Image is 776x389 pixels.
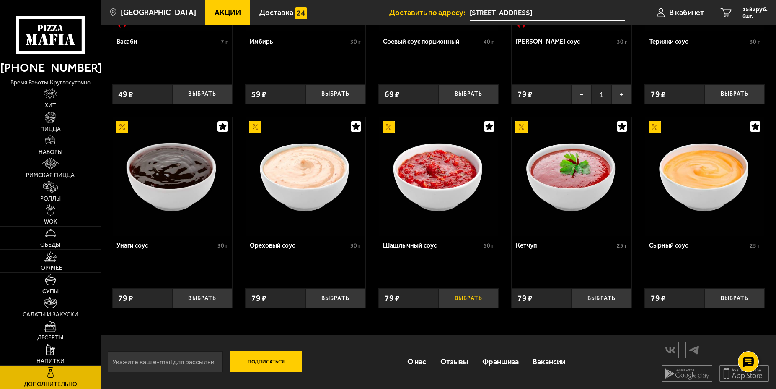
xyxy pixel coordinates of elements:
button: + [611,84,631,104]
span: 30 г [217,242,228,249]
span: 30 г [617,38,627,45]
a: О нас [401,349,433,375]
span: 7 г [221,38,228,45]
img: 15daf4d41897b9f0e9f617042186c801.svg [295,7,307,19]
img: Кетчуп [512,117,631,236]
span: 1 [592,84,612,104]
button: Выбрать [305,288,365,308]
a: АкционныйШашлычный соус [378,117,499,236]
span: 25 г [750,242,760,249]
div: Кетчуп [516,242,614,250]
button: Выбрать [705,84,765,104]
span: 30 г [350,38,361,45]
span: Пицца [40,126,61,132]
span: 59 ₽ [251,90,266,98]
span: 79 ₽ [651,294,666,302]
span: Напитки [36,358,65,364]
a: Франшиза [475,349,525,375]
span: 79 ₽ [517,90,533,98]
a: АкционныйКетчуп [512,117,632,236]
button: Выбрать [572,288,631,308]
div: Унаги соус [116,242,215,250]
span: Супы [42,289,59,295]
span: Наборы [39,149,62,155]
img: vk [662,343,678,358]
span: Хит [45,103,56,109]
img: Унаги соус [113,117,232,236]
div: Васаби [116,38,218,46]
span: WOK [44,219,57,225]
img: Шашлычный соус [379,117,498,236]
img: tg [686,343,702,358]
span: Акции [215,9,241,17]
span: Роллы [40,196,61,202]
div: Сырный соус [649,242,748,250]
img: Акционный [383,121,395,133]
button: Выбрать [305,84,365,104]
img: Ореховый соус [246,117,365,236]
div: Ореховый соус [250,242,348,250]
a: Отзывы [433,349,475,375]
span: 25 г [617,242,627,249]
span: Доставка [259,9,293,17]
span: Обеды [40,242,60,248]
button: Выбрать [705,288,765,308]
span: В кабинет [669,9,704,17]
button: Подписаться [230,351,303,372]
div: Соевый соус порционный [383,38,481,46]
span: Горячее [38,265,62,271]
div: [PERSON_NAME] соус [516,38,614,46]
button: − [572,84,592,104]
span: 30 г [750,38,760,45]
a: АкционныйУнаги соус [112,117,233,236]
span: 79 ₽ [517,294,533,302]
a: АкционныйОреховый соус [245,117,365,236]
button: Выбрать [438,84,498,104]
span: 79 ₽ [118,294,133,302]
span: 40 г [484,38,494,45]
span: 79 ₽ [385,294,400,302]
span: Салаты и закуски [23,312,78,318]
div: Имбирь [250,38,348,46]
span: 50 г [484,242,494,249]
span: 79 ₽ [651,90,666,98]
div: Шашлычный соус [383,242,481,250]
button: Выбрать [172,288,232,308]
span: 49 ₽ [118,90,133,98]
img: Акционный [515,121,528,133]
img: Акционный [649,121,661,133]
span: 30 г [350,242,361,249]
img: Сырный соус [645,117,764,236]
button: Выбрать [172,84,232,104]
span: 6 шт. [742,13,768,18]
div: Терияки соус [649,38,748,46]
span: Каменноостровский проспект, 20 [470,5,625,21]
span: Десерты [37,335,63,341]
span: Дополнительно [24,381,77,387]
img: Акционный [249,121,261,133]
span: Римская пицца [26,172,75,178]
span: [GEOGRAPHIC_DATA] [121,9,196,17]
button: Выбрать [438,288,498,308]
input: Укажите ваш e-mail для рассылки [108,351,223,372]
a: АкционныйСырный соус [644,117,765,236]
span: 79 ₽ [251,294,266,302]
a: Вакансии [525,349,572,375]
img: Акционный [116,121,128,133]
span: 69 ₽ [385,90,400,98]
span: 1582 руб. [742,7,768,13]
input: Ваш адрес доставки [470,5,625,21]
span: Доставить по адресу: [389,9,470,17]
